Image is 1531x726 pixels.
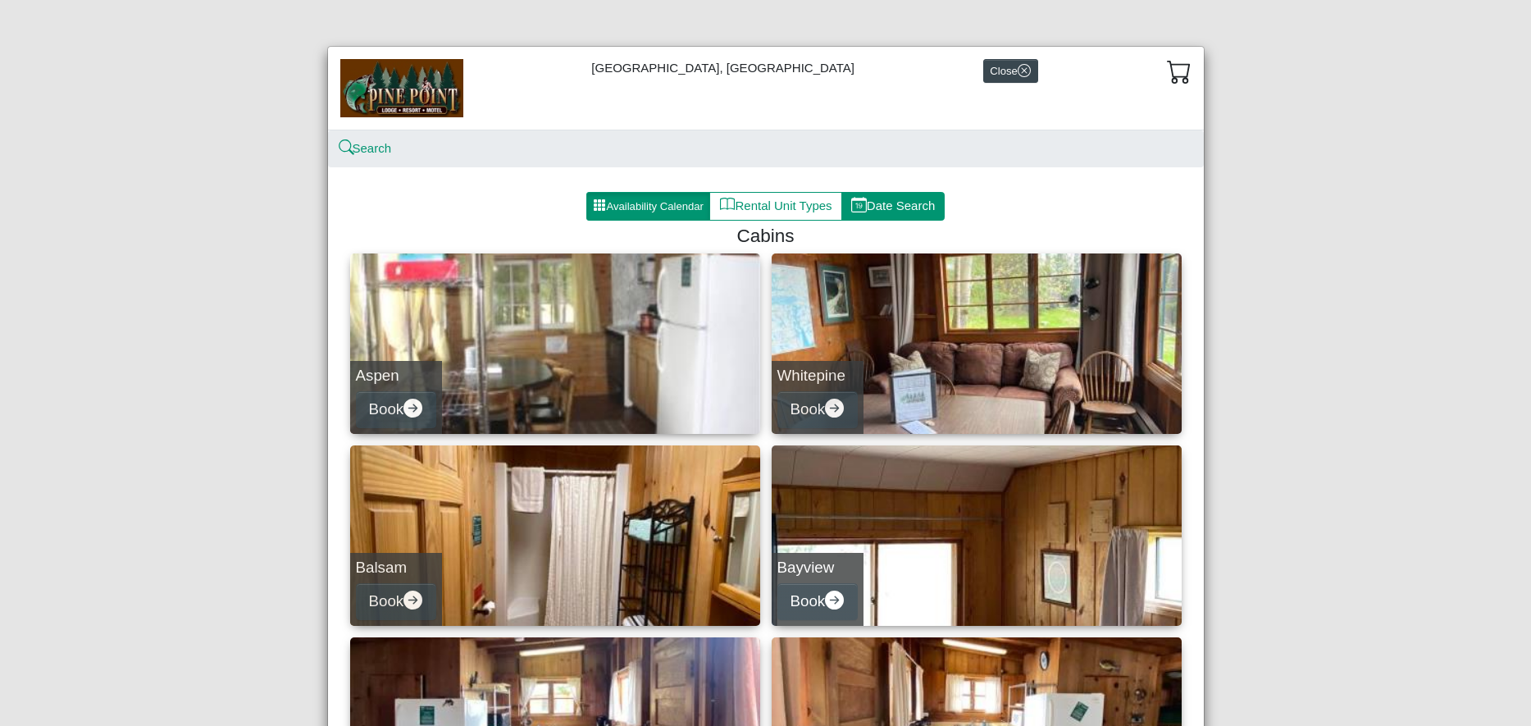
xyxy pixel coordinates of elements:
svg: x circle [1018,64,1031,77]
h5: Aspen [356,367,436,386]
a: searchSearch [340,141,392,155]
button: Bookarrow right circle fill [777,583,858,620]
svg: cart [1167,59,1192,84]
svg: arrow right circle fill [825,399,844,418]
button: grid3x3 gap fillAvailability Calendar [586,192,711,221]
button: Bookarrow right circle fill [777,391,858,428]
h4: Cabins [357,225,1175,247]
svg: book [720,197,736,212]
h5: Bayview [777,559,858,578]
svg: calendar date [851,197,867,212]
h5: Balsam [356,559,436,578]
svg: arrow right circle fill [403,399,422,418]
button: calendar dateDate Search [841,192,945,221]
div: [GEOGRAPHIC_DATA], [GEOGRAPHIC_DATA] [328,47,1204,130]
svg: search [340,142,353,154]
svg: arrow right circle fill [403,591,422,610]
button: Bookarrow right circle fill [356,391,436,428]
h5: Whitepine [777,367,858,386]
svg: arrow right circle fill [825,591,844,610]
button: Closex circle [983,59,1038,83]
svg: grid3x3 gap fill [593,199,606,212]
button: Bookarrow right circle fill [356,583,436,620]
button: bookRental Unit Types [709,192,841,221]
img: b144ff98-a7e1-49bd-98da-e9ae77355310.jpg [340,59,463,116]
